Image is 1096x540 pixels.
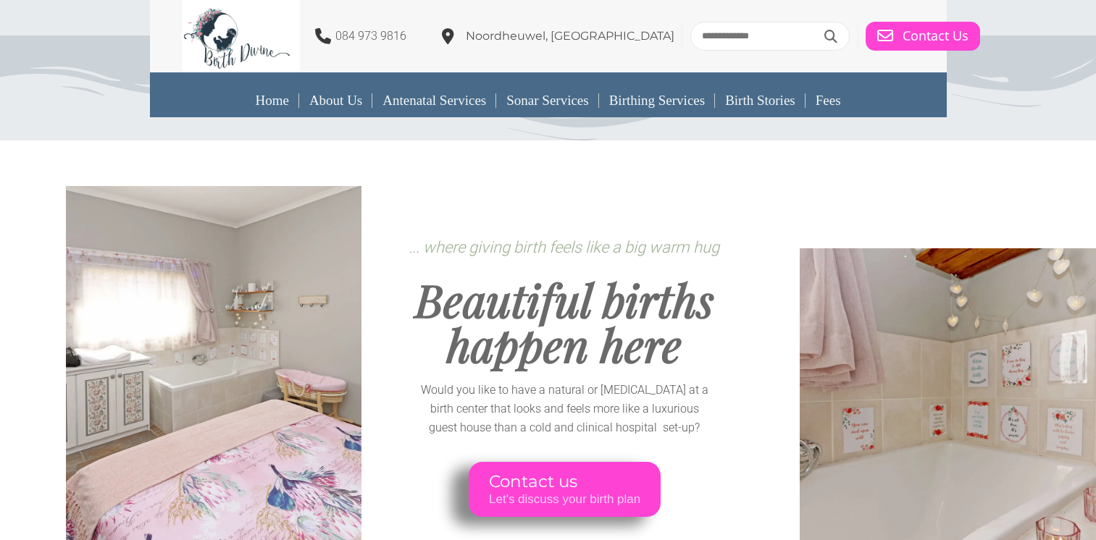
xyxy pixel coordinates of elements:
span: Contact us [489,472,640,492]
a: Birthing Services [599,84,715,117]
span: Contact Us [903,28,969,44]
a: Home [245,84,298,117]
span: Noordheuwel, [GEOGRAPHIC_DATA] [466,29,674,43]
a: Sonar Services [496,84,598,117]
a: Contact Us [866,22,980,51]
span: Let's discuss your birth plan [489,492,640,507]
a: Fees [806,84,851,117]
span: .. where giving birth feels like a big warm hug [412,238,719,256]
p: Would you like to have a natural or [MEDICAL_DATA] at a birth center that looks and feels more li... [419,381,708,436]
span: . [409,242,719,256]
a: About Us [299,84,372,117]
a: Antenatal Services [372,84,496,117]
p: 084 973 9816 [335,27,406,46]
a: Birth Stories [715,84,806,117]
span: Beautiful births happen here [415,269,714,374]
a: Contact us Let's discuss your birth plan [469,462,661,517]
